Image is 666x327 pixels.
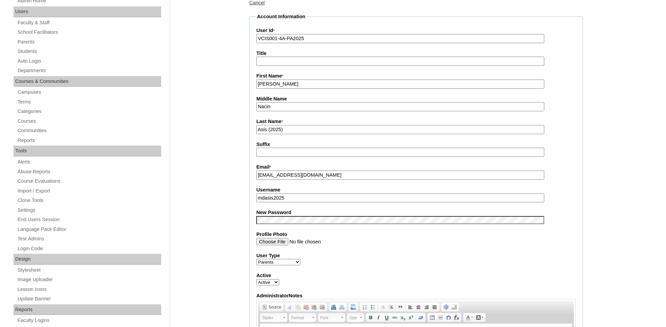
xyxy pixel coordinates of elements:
a: Faculty & Staff [17,19,161,27]
a: Underline [383,314,391,321]
a: Show Blocks [450,303,458,311]
a: Align Left [406,303,414,311]
a: Background Color [474,314,485,321]
a: Italic [375,314,383,321]
a: Course Evaluations [17,177,161,185]
label: Username [256,186,576,194]
span: Font [320,314,340,322]
a: Justify [431,303,439,311]
span: Styles [262,314,282,322]
a: Categories [17,107,161,116]
legend: Account Information [256,13,306,20]
a: Reports [17,136,161,145]
label: Suffix [256,141,576,148]
a: Settings [17,206,161,214]
label: Last Name [256,118,576,125]
a: Text Color [464,314,474,321]
a: Increase Indent [387,303,395,311]
a: Test Admins [17,235,161,243]
a: Parents [17,38,161,46]
span: Size [349,314,359,322]
a: School Facilitators [17,28,161,36]
label: Title [256,50,576,57]
a: Font [318,313,345,322]
a: Decrease Indent [379,303,387,311]
label: Middle Name [256,95,576,102]
a: Styles [260,313,287,322]
a: Paste from Word [318,303,326,311]
a: Stylesheet [17,266,161,274]
a: Size [347,313,364,322]
a: Login Code [17,244,161,253]
label: AdministratorNotes [256,292,576,299]
a: Faculty Logins [17,316,161,325]
a: Alerts [17,158,161,166]
div: Design [13,254,161,265]
label: First Name [256,72,576,80]
a: Image Uploader [17,275,161,284]
label: User Id [256,27,576,34]
a: Copy [294,303,302,311]
a: Auto Login [17,57,161,65]
a: Campuses [17,88,161,96]
label: Profile Photo [256,231,576,238]
div: Reports [13,304,161,315]
a: Insert/Remove Numbered List [361,303,369,311]
a: Insert/Remove Bulleted List [369,303,377,311]
a: Center [414,303,423,311]
a: Source [261,303,283,311]
div: Courses & Communities [13,76,161,87]
a: Subscript [399,314,407,321]
a: Paste [302,303,310,311]
a: Students [17,47,161,56]
label: User Type [256,252,576,259]
a: Add Image [349,303,357,311]
div: Tools [13,146,161,156]
a: Superscript [407,314,415,321]
a: Update Banner [17,295,161,303]
a: Insert Equation [453,314,461,321]
a: Paste as plain text [310,303,318,311]
a: Format [289,313,316,322]
a: Strike Through [391,314,399,321]
a: Terms [17,98,161,106]
a: Import / Export [17,187,161,195]
a: Communities [17,126,161,135]
a: Block Quote [397,303,405,311]
a: Remove Format [417,314,425,321]
a: Link [330,303,338,311]
a: Clone Tools [17,196,161,205]
a: Language Pack Editor [17,225,161,234]
span: Source [267,304,281,310]
a: Departments [17,66,161,75]
a: End Users Session [17,215,161,224]
a: Maximize [442,303,450,311]
a: Courses [17,117,161,125]
span: Format [291,314,311,322]
a: Align Right [423,303,431,311]
label: Email [256,163,576,171]
div: Users [13,6,161,17]
a: Abuse Reports [17,168,161,176]
label: Active [256,272,576,279]
a: Table [428,314,436,321]
a: Lesson Icons [17,285,161,294]
a: Cut [286,303,294,311]
a: Insert Special Character [444,314,453,321]
a: Unlink [338,303,346,311]
a: Insert Horizontal Line [436,314,444,321]
a: Bold [367,314,375,321]
label: New Password [256,209,576,216]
